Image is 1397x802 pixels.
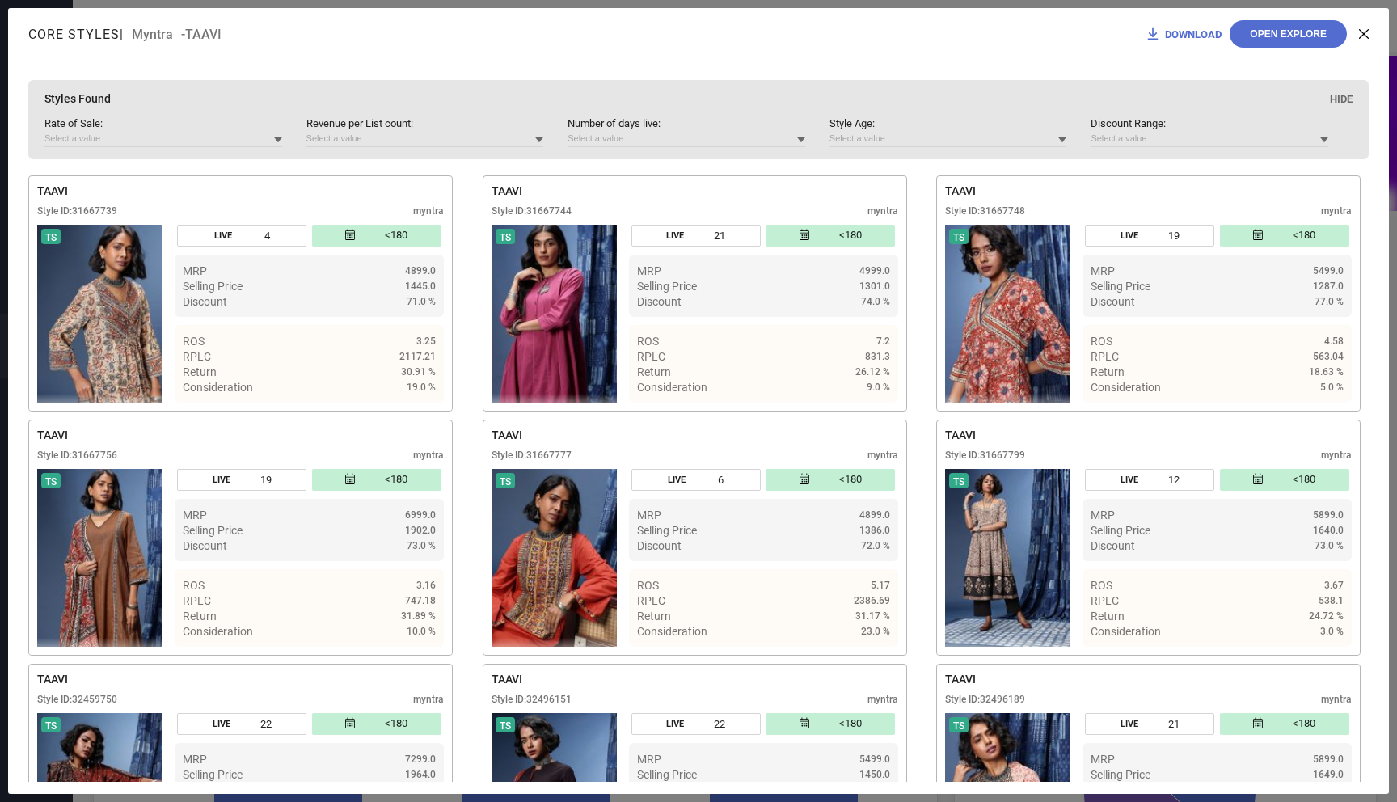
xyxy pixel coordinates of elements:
span: <180 [385,717,407,731]
span: RPLC [183,594,211,607]
span: RPLC [1091,594,1119,607]
span: 31.89 % [401,610,436,622]
span: Selling Price [637,768,697,781]
span: LIVE [1121,230,1138,241]
span: 4899.0 [405,265,436,276]
span: LIVE [213,719,230,729]
span: TS [953,232,964,243]
span: 5499.0 [1313,265,1344,276]
span: <180 [839,717,862,731]
div: Number of days since the style was first listed on the platform [766,469,895,491]
div: Style ID: 31667777 [492,450,572,461]
span: 6999.0 [405,509,436,521]
span: Details [854,654,890,667]
span: MRP [637,264,661,277]
div: myntra [413,450,444,461]
span: TS [45,232,57,243]
span: Consideration [1091,381,1161,394]
div: myntra [867,205,898,217]
span: 73.0 % [407,540,436,551]
span: <180 [1293,473,1315,487]
span: 31.17 % [855,610,890,622]
div: Number of days since the style was first listed on the platform [312,225,441,247]
span: Selling Price [1091,524,1150,537]
span: MRP [183,753,207,766]
span: 3.16 [416,580,436,591]
span: Myntra [132,27,173,42]
span: TAAVI [945,184,976,197]
span: ROS [637,335,659,348]
span: RPLC [1091,350,1119,363]
div: myntra [867,694,898,705]
div: Style ID: 31667739 [37,205,117,217]
span: Discount [637,295,682,308]
span: 4999.0 [859,265,890,276]
span: ROS [637,579,659,592]
span: 2386.69 [854,595,890,606]
span: Consideration [637,381,707,394]
div: Number of days the style has been live on the platform [631,713,761,735]
span: 18.63 % [1309,366,1344,378]
span: 21 [714,230,725,242]
span: Styles Found [44,92,111,105]
div: Style ID: 31667748 [945,205,1025,217]
span: Number of days live : [568,117,805,129]
span: <180 [385,473,407,487]
div: Number of days the style has been live on the platform [177,225,306,247]
span: RPLC [637,594,665,607]
span: <180 [839,229,862,243]
span: ROS [1091,579,1112,592]
h1: Core Styles | [28,27,132,42]
span: TS [500,476,511,488]
span: 19 [260,474,272,486]
div: Number of days since the style was first listed on the platform [1220,469,1349,491]
span: LIVE [666,230,684,241]
span: <180 [1293,229,1315,243]
div: Number of days the style has been live on the platform [631,225,761,247]
img: Style preview image [945,225,1070,403]
span: 6 [718,474,724,486]
span: LIVE [1121,475,1138,485]
span: <180 [839,473,862,487]
span: 9.0 % [867,382,890,393]
span: LIVE [668,475,686,485]
span: 72.0 % [861,540,890,551]
span: 1450.0 [859,769,890,780]
span: TAAVI [492,184,522,197]
div: Number of days since the style was first listed on the platform [1220,225,1349,247]
div: Style ID: 32459750 [37,694,117,705]
span: 23.0 % [861,626,890,637]
span: TAAVI [945,428,976,441]
span: Consideration [183,381,253,394]
div: Click to view image [945,225,1070,403]
span: 1386.0 [859,525,890,536]
span: Revenue per List count : [306,117,544,129]
span: Details [1307,654,1344,667]
span: Discount [183,539,227,552]
input: Select a value [568,130,805,147]
span: 12 [1168,474,1180,486]
span: TAAVI [945,673,976,686]
span: Discount [183,295,227,308]
span: Discount Range : [1091,117,1328,129]
span: 1445.0 [405,281,436,292]
div: Click to view image [37,469,162,647]
span: 4.58 [1324,336,1344,347]
span: 7.2 [876,336,890,347]
img: Style preview image [37,469,162,647]
img: Style preview image [492,469,617,647]
span: Return [1091,365,1125,378]
span: TS [500,720,511,732]
div: Number of days the style has been live on the platform [177,713,306,735]
div: Style ID: 31667799 [945,450,1025,461]
span: 10.0 % [407,626,436,637]
img: Style preview image [37,225,162,403]
span: 30.91 % [401,366,436,378]
span: 3.67 [1324,580,1344,591]
div: Number of days since the style was first listed on the platform [312,713,441,735]
span: TS [500,232,511,243]
span: ROS [183,579,205,592]
div: myntra [1321,694,1352,705]
span: LIVE [666,719,684,729]
span: Details [854,410,890,423]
